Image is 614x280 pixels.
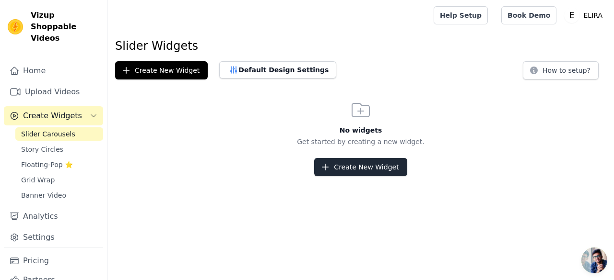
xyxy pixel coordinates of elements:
[314,158,407,176] button: Create New Widget
[569,11,575,20] text: E
[4,207,103,226] a: Analytics
[21,129,75,139] span: Slider Carousels
[15,158,103,171] a: Floating-Pop ⭐
[4,82,103,101] a: Upload Videos
[4,251,103,270] a: Pricing
[21,145,63,154] span: Story Circles
[219,61,336,78] button: Default Design Settings
[21,175,55,185] span: Grid Wrap
[115,61,208,79] button: Create New Widget
[579,7,606,24] p: ELIRA
[23,110,82,122] span: Create Widgets
[501,6,556,24] a: Book Demo
[15,173,103,187] a: Grid Wrap
[107,125,614,135] h3: No widgets
[107,137,614,146] p: Get started by creating a new widget.
[8,19,23,34] img: Vizup
[15,143,103,156] a: Story Circles
[115,38,606,54] h1: Slider Widgets
[523,68,599,77] a: How to setup?
[581,247,607,273] a: Open chat
[21,160,73,169] span: Floating-Pop ⭐
[564,7,606,24] button: E ELIRA
[523,61,599,79] button: How to setup?
[31,10,99,44] span: Vizup Shoppable Videos
[4,228,103,247] a: Settings
[15,127,103,141] a: Slider Carousels
[15,189,103,202] a: Banner Video
[21,190,66,200] span: Banner Video
[4,61,103,80] a: Home
[4,106,103,125] button: Create Widgets
[434,6,488,24] a: Help Setup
